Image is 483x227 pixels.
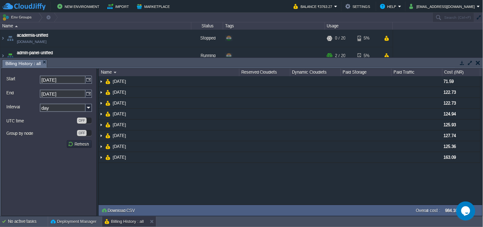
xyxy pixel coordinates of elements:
img: AMDAwAAAACH5BAEAAAAALAAAAAABAAEAAAICRAEAOw== [99,87,104,98]
button: Settings [345,3,372,10]
a: [DATE] [112,144,127,149]
label: Group by node [6,130,76,137]
a: [DOMAIN_NAME] [17,39,46,45]
img: AMDAwAAAACH5BAEAAAAALAAAAAABAAEAAAICRAEAOw== [0,30,5,47]
div: Reserved Cloudlets [240,69,290,76]
button: Env Groups [2,13,34,22]
img: AMDAwAAAACH5BAEAAAAALAAAAAABAAEAAAICRAEAOw== [105,152,110,163]
a: [DATE] [112,90,127,95]
div: Usage [325,22,393,30]
div: 5% [358,30,378,47]
img: AMDAwAAAACH5BAEAAAAALAAAAAABAAEAAAICRAEAOw== [0,47,5,64]
button: [EMAIL_ADDRESS][DOMAIN_NAME] [409,3,477,10]
div: 5% [358,47,378,64]
img: AMDAwAAAACH5BAEAAAAALAAAAAABAAEAAAICRAEAOw== [105,120,110,130]
label: UTC time [6,118,76,124]
span: Billing History : all [5,60,41,68]
img: AMDAwAAAACH5BAEAAAAALAAAAAABAAEAAAICRAEAOw== [99,76,104,87]
img: AMDAwAAAACH5BAEAAAAALAAAAAABAAEAAAICRAEAOw== [99,109,104,119]
a: [DATE] [112,122,127,128]
img: AMDAwAAAACH5BAEAAAAALAAAAAABAAEAAAICRAEAOw== [6,30,15,47]
a: [DATE] [112,79,127,84]
img: AMDAwAAAACH5BAEAAAAALAAAAAABAAEAAAICRAEAOw== [99,130,104,141]
a: admin-panel-unified [17,50,53,56]
label: End [6,90,39,96]
div: Stopped [191,30,223,47]
span: 71.59 [444,79,454,84]
button: Balance ₹3763.27 [294,3,334,10]
div: OFF [77,130,87,136]
button: Marketplace [137,3,172,10]
img: AMDAwAAAACH5BAEAAAAALAAAAAABAAEAAAICRAEAOw== [99,141,104,152]
span: 124.94 [444,112,456,116]
div: OFF [77,118,87,124]
div: 2 / 20 [335,47,345,64]
label: Interval [6,104,39,110]
button: Download CSV [101,208,137,213]
span: 127.74 [444,133,456,138]
img: AMDAwAAAACH5BAEAAAAALAAAAAABAAEAAAICRAEAOw== [105,98,110,108]
span: 125.93 [444,122,456,127]
div: Running [191,47,223,64]
img: AMDAwAAAACH5BAEAAAAALAAAAAABAAEAAAICRAEAOw== [99,98,104,108]
a: [DATE] [112,100,127,106]
a: [DATE] [112,155,127,160]
img: AMDAwAAAACH5BAEAAAAALAAAAAABAAEAAAICRAEAOw== [105,109,110,119]
img: CloudJiffy [2,3,46,11]
div: Tags [224,22,325,30]
div: Status [192,22,223,30]
img: AMDAwAAAACH5BAEAAAAALAAAAAABAAEAAAICRAEAOw== [99,152,104,163]
div: Cost (INR) [443,69,480,76]
button: Deployment Manager [51,218,96,225]
button: Billing History : all [105,218,144,225]
div: No active tasks [8,216,48,227]
label: 984.10 [445,208,458,213]
div: Paid Traffic [392,69,442,76]
label: Start [6,76,39,82]
img: AMDAwAAAACH5BAEAAAAALAAAAAABAAEAAAICRAEAOw== [105,130,110,141]
button: Help [380,3,398,10]
span: 163.09 [444,155,456,160]
div: 0 / 20 [335,30,345,47]
span: 122.73 [444,101,456,106]
button: Import [107,3,131,10]
button: Refresh [68,141,91,147]
img: AMDAwAAAACH5BAEAAAAALAAAAAABAAEAAAICRAEAOw== [6,47,15,64]
button: New Environment [57,3,101,10]
span: 122.73 [444,90,456,95]
div: Paid Storage [341,69,391,76]
img: AMDAwAAAACH5BAEAAAAALAAAAAABAAEAAAICRAEAOw== [105,141,110,152]
div: Name [1,22,191,30]
img: AMDAwAAAACH5BAEAAAAALAAAAAABAAEAAAICRAEAOw== [105,87,110,98]
img: AMDAwAAAACH5BAEAAAAALAAAAAABAAEAAAICRAEAOw== [99,120,104,130]
img: AMDAwAAAACH5BAEAAAAALAAAAAABAAEAAAICRAEAOw== [114,72,117,73]
div: Name [99,69,239,76]
a: academia-unified [17,32,48,39]
div: Dynamic Cloudlets [291,69,341,76]
label: Overall cost : [416,208,441,213]
a: [DATE] [112,133,127,138]
img: AMDAwAAAACH5BAEAAAAALAAAAAABAAEAAAICRAEAOw== [15,26,18,27]
a: [DATE] [112,111,127,117]
iframe: chat widget [456,201,477,221]
img: AMDAwAAAACH5BAEAAAAALAAAAAABAAEAAAICRAEAOw== [105,76,110,87]
a: [DOMAIN_NAME] [17,56,46,62]
span: 125.36 [444,144,456,149]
